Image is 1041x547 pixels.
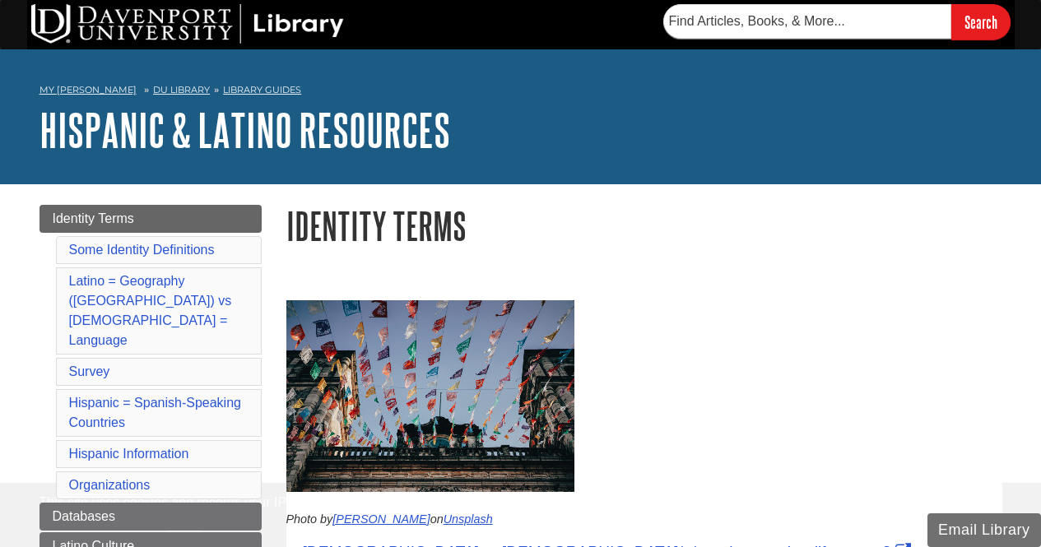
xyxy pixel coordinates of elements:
form: Searches DU Library's articles, books, and more [663,4,1011,39]
a: Unsplash [444,512,493,526]
button: Email Library [927,513,1041,547]
a: Library Guides [223,84,301,95]
span: Databases [53,509,116,523]
a: Hispanic Information [69,447,189,461]
a: My [PERSON_NAME] [40,83,137,97]
img: DU Library [31,4,344,44]
input: Search [951,4,1011,39]
nav: breadcrumb [40,79,1002,105]
a: Latino = Geography ([GEOGRAPHIC_DATA]) vs [DEMOGRAPHIC_DATA] = Language [69,274,232,347]
p: Photo by on [286,511,1002,529]
a: Identity Terms [40,205,262,233]
img: Dia de los Muertos Flags [286,300,574,492]
a: Hispanic = Spanish-Speaking Countries [69,396,241,429]
a: Some Identity Definitions [69,243,215,257]
a: [PERSON_NAME] [332,512,430,526]
a: Databases [40,503,262,531]
a: Survey [69,364,110,378]
a: DU Library [153,84,210,95]
span: Identity Terms [53,211,134,225]
input: Find Articles, Books, & More... [663,4,951,39]
h1: Identity Terms [286,205,1002,247]
a: Hispanic & Latino Resources [40,104,450,155]
a: Organizations [69,478,151,492]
